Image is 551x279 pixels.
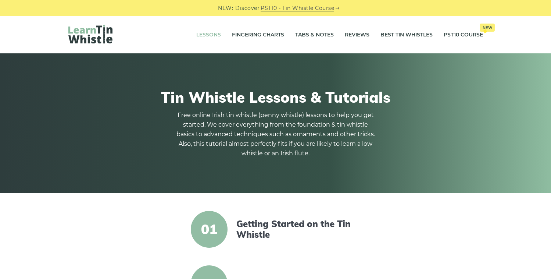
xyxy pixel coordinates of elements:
img: LearnTinWhistle.com [68,25,112,43]
a: Reviews [345,26,369,44]
a: Best Tin Whistles [380,26,433,44]
a: Getting Started on the Tin Whistle [236,219,363,240]
span: 01 [191,211,228,248]
a: PST10 CourseNew [444,26,483,44]
p: Free online Irish tin whistle (penny whistle) lessons to help you get started. We cover everythin... [176,110,375,158]
a: Fingering Charts [232,26,284,44]
span: New [480,24,495,32]
a: Lessons [196,26,221,44]
h1: Tin Whistle Lessons & Tutorials [68,88,483,106]
a: Tabs & Notes [295,26,334,44]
